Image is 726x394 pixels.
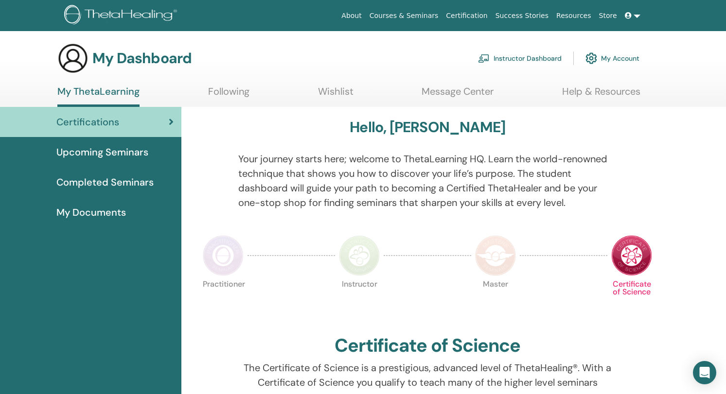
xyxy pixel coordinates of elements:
[585,50,597,67] img: cog.svg
[318,86,354,104] a: Wishlist
[203,235,244,276] img: Practitioner
[203,280,244,321] p: Practitioner
[64,5,180,27] img: logo.png
[611,235,652,276] img: Certificate of Science
[92,50,192,67] h3: My Dashboard
[478,48,562,69] a: Instructor Dashboard
[339,235,380,276] img: Instructor
[611,280,652,321] p: Certificate of Science
[56,115,119,129] span: Certifications
[57,43,89,74] img: generic-user-icon.jpg
[337,7,365,25] a: About
[442,7,491,25] a: Certification
[366,7,443,25] a: Courses & Seminars
[585,48,639,69] a: My Account
[478,54,490,63] img: chalkboard-teacher.svg
[350,119,505,136] h3: Hello, [PERSON_NAME]
[595,7,621,25] a: Store
[56,145,148,159] span: Upcoming Seminars
[57,86,140,107] a: My ThetaLearning
[238,152,617,210] p: Your journey starts here; welcome to ThetaLearning HQ. Learn the world-renowned technique that sh...
[56,205,126,220] span: My Documents
[422,86,494,104] a: Message Center
[492,7,552,25] a: Success Stories
[562,86,640,104] a: Help & Resources
[475,235,516,276] img: Master
[335,335,520,357] h2: Certificate of Science
[552,7,595,25] a: Resources
[208,86,249,104] a: Following
[475,280,516,321] p: Master
[56,175,154,189] span: Completed Seminars
[339,280,380,321] p: Instructor
[693,361,716,384] div: Open Intercom Messenger
[238,360,617,390] p: The Certificate of Science is a prestigious, advanced level of ThetaHealing®. With a Certificate ...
